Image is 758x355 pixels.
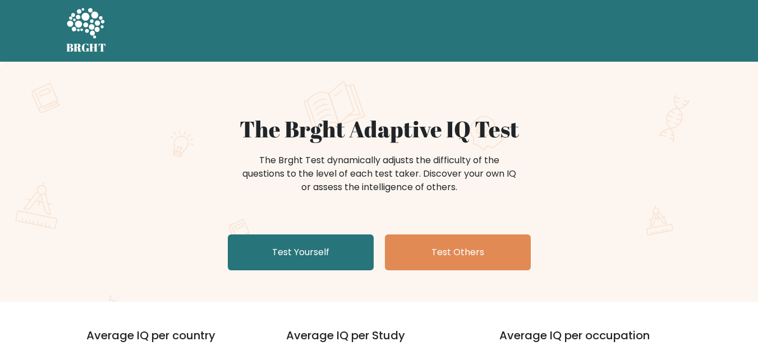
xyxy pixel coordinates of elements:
[66,41,107,54] h5: BRGHT
[66,4,107,57] a: BRGHT
[105,116,653,142] h1: The Brght Adaptive IQ Test
[385,234,531,270] a: Test Others
[239,154,520,194] div: The Brght Test dynamically adjusts the difficulty of the questions to the level of each test take...
[228,234,374,270] a: Test Yourself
